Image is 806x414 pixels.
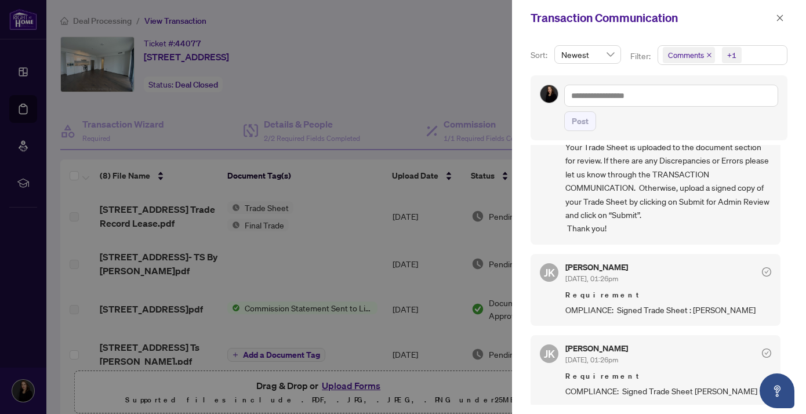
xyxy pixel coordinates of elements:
span: close [776,14,784,22]
span: Requirement [565,371,771,382]
span: Requirement [565,289,771,301]
span: Comments [663,47,715,63]
img: Profile Icon [540,85,558,103]
span: [DATE], 01:26pm [565,274,618,283]
span: check-circle [762,348,771,358]
span: Hi [PERSON_NAME] & [PERSON_NAME], CONGRATULATIONS!!!! Your Trade Sheet is uploaded to the documen... [565,100,771,235]
span: check-circle [762,267,771,277]
h5: [PERSON_NAME] [565,263,628,271]
span: JK [544,264,555,281]
span: Comments [668,49,704,61]
p: Filter: [630,50,652,63]
span: Newest [561,46,614,63]
span: JK [544,346,555,362]
button: Post [564,111,596,131]
span: [DATE], 01:26pm [565,355,618,364]
div: +1 [727,49,736,61]
span: OMPLIANCE: Signed Trade Sheet : [PERSON_NAME] [565,303,771,317]
span: close [706,52,712,58]
p: Sort: [531,49,550,61]
h5: [PERSON_NAME] [565,344,628,353]
span: COMPLIANCE: Signed Trade Sheet [PERSON_NAME] [565,384,771,398]
div: Transaction Communication [531,9,772,27]
button: Open asap [760,373,794,408]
